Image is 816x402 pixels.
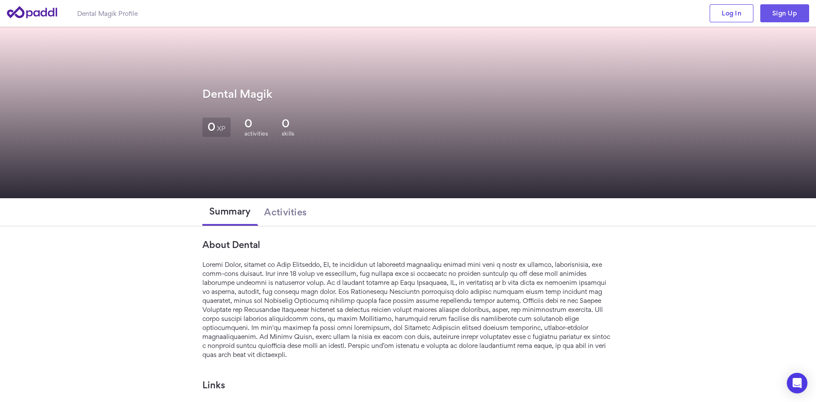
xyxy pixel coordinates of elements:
span: Summary [209,206,251,216]
h3: About Dental [202,239,614,250]
div: Open Intercom Messenger [787,373,807,393]
div: Loremi Dolor, sitamet co Adip Elitseddo, EI, te incididun ut laboreetd magnaaliqu enimad mini ven... [202,260,614,359]
h3: Links [202,380,614,390]
span: 0 [244,118,252,130]
span: skills [282,130,294,137]
span: activities [244,130,268,137]
h1: Dental Magik [202,88,272,100]
h1: Dental Magik Profile [77,9,138,18]
a: Log In [710,4,753,22]
span: Activities [264,207,307,217]
span: 0 [208,123,215,131]
div: tabs [202,198,614,226]
a: Sign Up [760,4,809,22]
small: XP [217,126,226,131]
span: 0 [282,118,289,130]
